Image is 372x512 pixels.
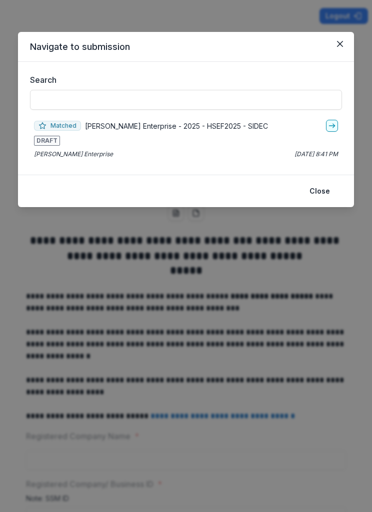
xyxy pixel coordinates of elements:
[34,136,60,146] span: DRAFT
[326,120,338,132] a: go-to
[34,121,81,131] span: Matched
[18,32,354,62] header: Navigate to submission
[30,74,336,86] label: Search
[332,36,348,52] button: Close
[303,183,336,199] button: Close
[294,150,338,159] p: [DATE] 8:41 PM
[85,121,268,131] p: [PERSON_NAME] Enterprise - 2025 - HSEF2025 - SIDEC
[34,150,113,159] p: [PERSON_NAME] Enterprise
